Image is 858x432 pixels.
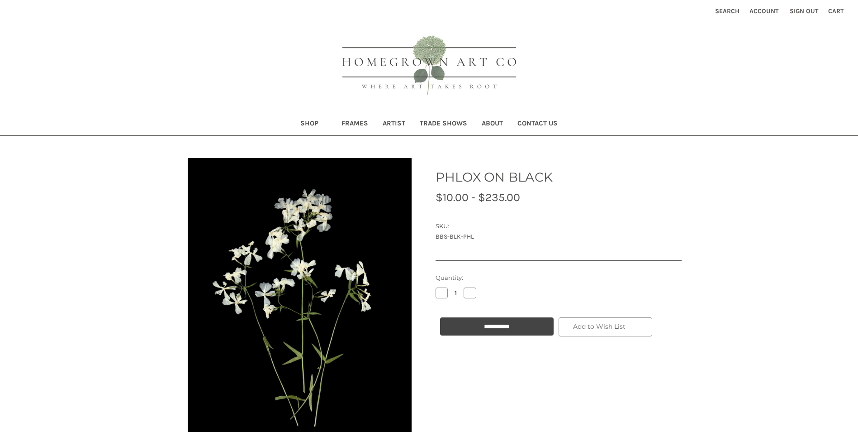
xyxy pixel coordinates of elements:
[436,274,682,283] label: Quantity:
[327,25,531,107] img: HOMEGROWN ART CO
[436,232,682,241] dd: BBS-BLK-PHL
[828,7,844,15] span: Cart
[436,191,520,204] span: $10.00 - $235.00
[375,113,412,135] a: Artist
[474,113,510,135] a: About
[412,113,474,135] a: Trade Shows
[334,113,375,135] a: Frames
[559,317,653,336] a: Add to Wish List
[573,322,626,331] span: Add to Wish List
[436,168,682,187] h1: PHLOX ON BLACK
[510,113,565,135] a: Contact Us
[436,222,679,231] dt: SKU:
[293,113,334,135] a: Shop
